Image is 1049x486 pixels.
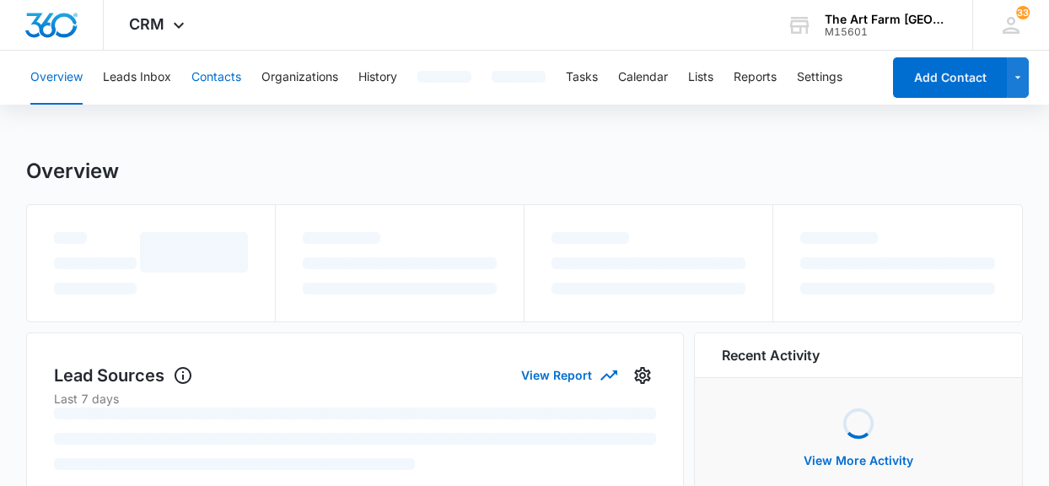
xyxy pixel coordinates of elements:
[54,390,656,408] p: Last 7 days
[129,15,164,33] span: CRM
[629,362,656,389] button: Settings
[787,440,930,481] button: View More Activity
[358,51,397,105] button: History
[734,51,777,105] button: Reports
[1016,6,1030,19] div: notifications count
[1016,6,1030,19] span: 33
[893,57,1007,98] button: Add Contact
[566,51,598,105] button: Tasks
[825,26,948,38] div: account id
[618,51,668,105] button: Calendar
[191,51,241,105] button: Contacts
[797,51,842,105] button: Settings
[825,13,948,26] div: account name
[103,51,171,105] button: Leads Inbox
[26,159,119,184] h1: Overview
[30,51,83,105] button: Overview
[521,360,616,390] button: View Report
[54,363,193,388] h1: Lead Sources
[261,51,338,105] button: Organizations
[722,345,820,365] h6: Recent Activity
[688,51,713,105] button: Lists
